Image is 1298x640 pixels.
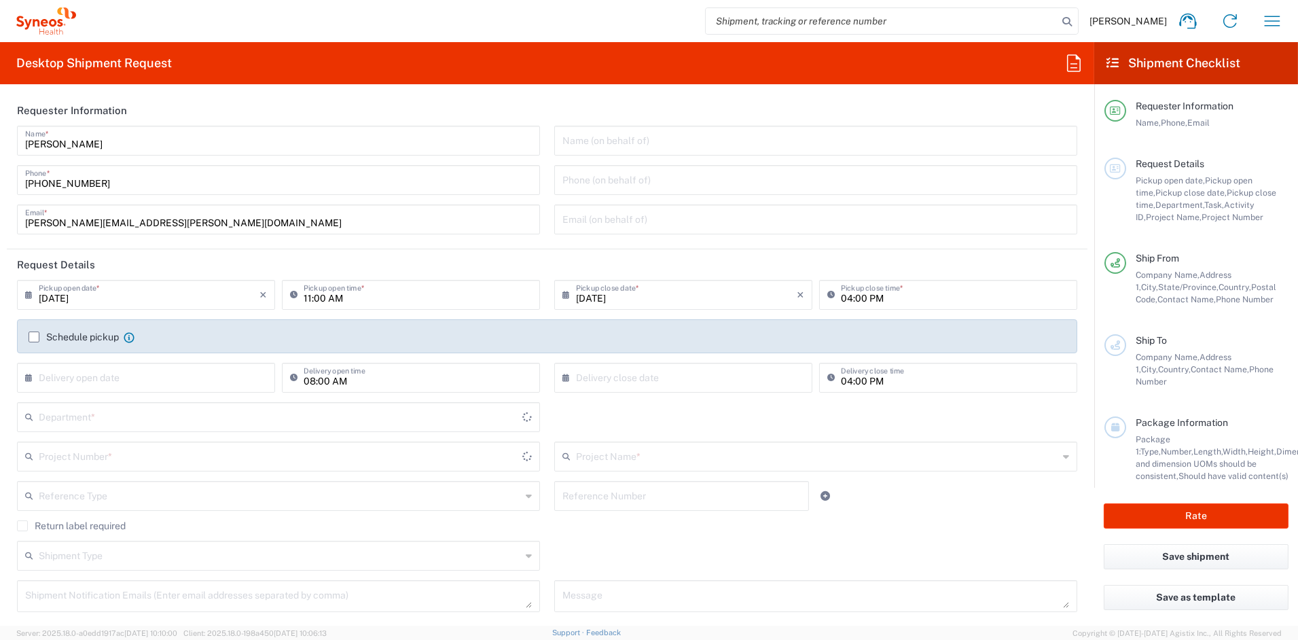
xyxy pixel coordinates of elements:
[1187,118,1210,128] span: Email
[1191,364,1249,374] span: Contact Name,
[16,55,172,71] h2: Desktop Shipment Request
[1104,585,1288,610] button: Save as template
[1146,212,1202,222] span: Project Name,
[706,8,1058,34] input: Shipment, tracking or reference number
[1141,282,1158,292] span: City,
[1136,101,1233,111] span: Requester Information
[1106,55,1240,71] h2: Shipment Checklist
[1157,294,1216,304] span: Contact Name,
[16,629,177,637] span: Server: 2025.18.0-a0edd1917ac
[1136,434,1170,457] span: Package 1:
[1136,158,1204,169] span: Request Details
[1072,627,1282,639] span: Copyright © [DATE]-[DATE] Agistix Inc., All Rights Reserved
[797,284,804,306] i: ×
[17,258,95,272] h2: Request Details
[1161,446,1193,457] span: Number,
[816,486,835,505] a: Add Reference
[259,284,267,306] i: ×
[1141,364,1158,374] span: City,
[1136,352,1200,362] span: Company Name,
[1223,446,1248,457] span: Width,
[1155,188,1227,198] span: Pickup close date,
[1089,15,1167,27] span: [PERSON_NAME]
[1136,335,1167,346] span: Ship To
[1248,446,1276,457] span: Height,
[552,628,586,637] a: Support
[17,104,127,118] h2: Requester Information
[1104,503,1288,529] button: Rate
[1204,200,1224,210] span: Task,
[1136,175,1205,185] span: Pickup open date,
[1161,118,1187,128] span: Phone,
[1136,270,1200,280] span: Company Name,
[17,520,126,531] label: Return label required
[274,629,327,637] span: [DATE] 10:06:13
[124,629,177,637] span: [DATE] 10:10:00
[1136,118,1161,128] span: Name,
[1136,417,1228,428] span: Package Information
[586,628,621,637] a: Feedback
[1158,282,1219,292] span: State/Province,
[1202,212,1263,222] span: Project Number
[1104,544,1288,569] button: Save shipment
[1178,471,1288,481] span: Should have valid content(s)
[1155,200,1204,210] span: Department,
[1219,282,1251,292] span: Country,
[183,629,327,637] span: Client: 2025.18.0-198a450
[1140,446,1161,457] span: Type,
[29,332,119,342] label: Schedule pickup
[1193,446,1223,457] span: Length,
[1136,253,1179,264] span: Ship From
[1158,364,1191,374] span: Country,
[1216,294,1274,304] span: Phone Number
